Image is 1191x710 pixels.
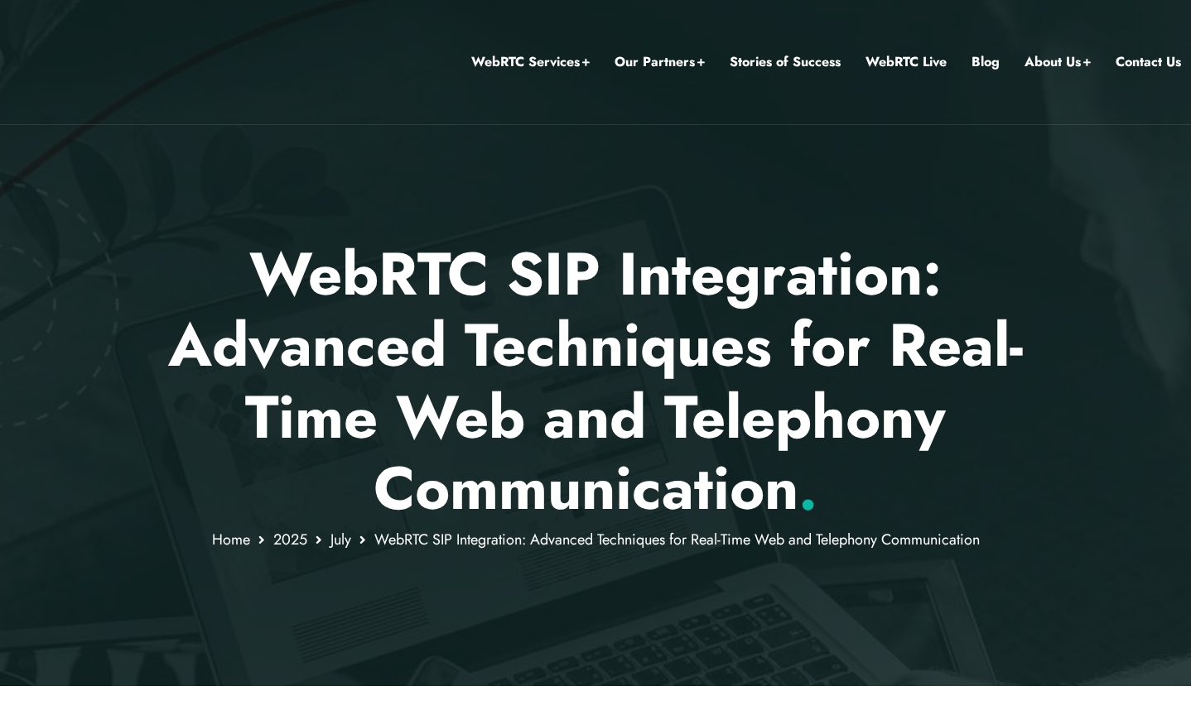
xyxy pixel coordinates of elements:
a: Home [212,529,250,550]
a: WebRTC Services [471,51,590,73]
a: WebRTC Live [866,51,947,73]
p: WebRTC SIP Integration: Advanced Techniques for Real-Time Web and Telephony Communication [111,238,1081,525]
a: Stories of Success [730,51,841,73]
span: . [798,445,817,531]
a: Blog [972,51,1000,73]
a: 2025 [273,529,307,550]
a: Contact Us [1116,51,1181,73]
a: About Us [1025,51,1091,73]
span: WebRTC SIP Integration: Advanced Techniques for Real-Time Web and Telephony Communication [374,529,980,550]
a: Our Partners [615,51,705,73]
a: July [330,529,351,550]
